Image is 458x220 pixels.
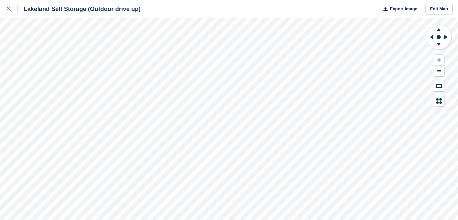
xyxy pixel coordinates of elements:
span: Export Image [390,6,417,12]
button: Map Legend [434,95,444,106]
button: Keyboard Shortcuts [434,80,444,91]
button: Zoom Out [434,66,444,77]
div: Lakeland Self Storage (Outdoor drive up) [18,5,141,13]
button: Zoom In [434,55,444,66]
button: Export Image [379,4,417,15]
a: Edit Map [425,4,453,15]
